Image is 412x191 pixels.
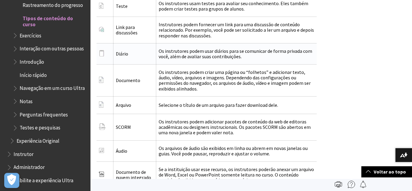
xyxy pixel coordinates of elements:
button: Abrir preferências [4,173,19,188]
a: Voltar ao topo [361,166,412,177]
span: Introdução [20,57,44,65]
span: Administrador [14,162,45,170]
img: Image of the icon for Microsoft Documents [99,172,104,177]
td: Selecione o título de um arquivo para fazer download dele. [156,97,317,114]
span: Tipos de conteúdo do curso [23,13,86,27]
img: More help [348,181,355,188]
td: Áudio [113,140,156,161]
td: Instrutores podem fornecer um link para uma discussão de conteúdo relacionado. Por exemplo, você ... [156,17,317,43]
span: Notas [20,96,33,104]
td: Documento de nuvem integrado [113,161,156,188]
td: SCORM [113,114,156,140]
span: Testes e pesquisas [20,123,60,131]
span: Exercícios [20,30,41,39]
span: Habilite a experiência Ultra [14,175,73,183]
td: Os instrutores podem usar diários para se comunicar de forma privada com você, além de avaliar su... [156,43,317,64]
img: Follow this page [360,181,367,188]
td: Diário [113,43,156,64]
span: Experiência Original [17,136,59,144]
span: Navegação em um curso Ultra [20,83,85,91]
td: Link para discussões [113,17,156,43]
td: Os instrutores podem criar uma página ou “folhetos” e adicionar texto, áudio, vídeo, arquivos e i... [156,64,317,97]
span: Interação com outras pessoas [20,44,84,52]
td: Arquivo [113,97,156,114]
td: Os instrutores podem adicionar pacotes de conteúdo da web de editoras acadêmicas ou designers ins... [156,114,317,140]
span: Perguntas frequentes [20,110,68,118]
td: Os arquivos de áudio são exibidos em linha ou abrem em novas janelas ou guias. Você pode pausar, ... [156,140,317,161]
img: Print [335,181,342,188]
td: Documento [113,64,156,97]
span: Início rápido [20,70,47,78]
td: Se a instituição usar esse recurso, os instrutores poderão anexar um arquivo de Word, Excel ou Po... [156,161,317,188]
span: Instrutor [14,149,33,157]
